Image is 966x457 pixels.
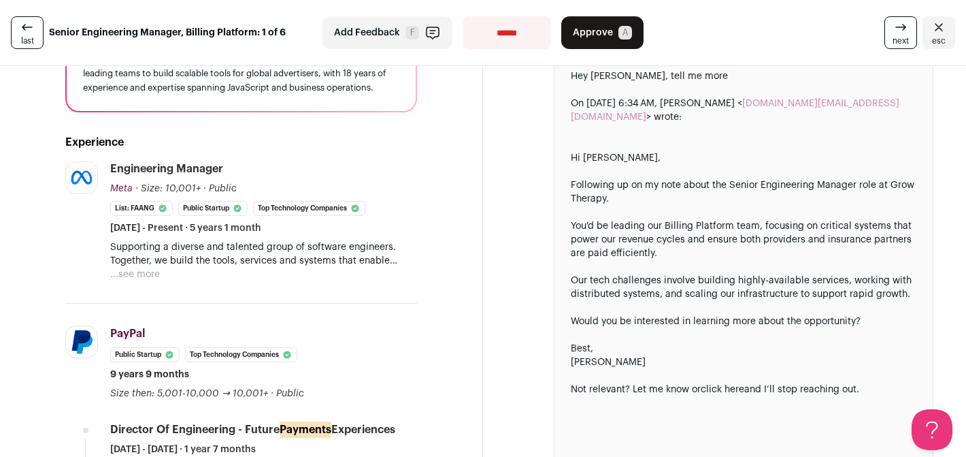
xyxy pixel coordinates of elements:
[65,134,417,151] h2: Experience
[571,151,916,165] div: Hi [PERSON_NAME],
[66,162,97,193] img: afd10b684991f508aa7e00cdd3707b66af72d1844587f95d1f14570fec7d3b0c.jpg
[280,422,331,438] mark: Payments
[83,52,399,95] div: Currently an Engineering Manager at [GEOGRAPHIC_DATA], leading teams to build scalable tools for ...
[110,161,223,176] div: Engineering Manager
[110,443,256,456] span: [DATE] - [DATE] · 1 year 7 months
[884,16,917,49] a: next
[618,26,632,40] span: A
[110,368,189,381] span: 9 years 9 months
[178,201,248,216] li: Public Startup
[49,26,286,40] strong: Senior Engineering Manager, Billing Platform: 1 of 6
[912,409,952,450] iframe: Help Scout Beacon - Open
[110,201,173,216] li: List: FAANG
[932,35,946,46] span: esc
[573,26,613,40] span: Approve
[11,16,44,49] a: last
[571,69,916,83] div: Hey [PERSON_NAME], tell me more
[110,268,160,281] button: ...see more
[66,326,97,358] img: f02111fb44465a6a12ed38154745a85114c7a6ba4054830ba8d1dae3ec84ef05.png
[893,35,909,46] span: next
[209,184,237,193] span: Public
[561,16,644,49] button: Approve A
[110,347,180,362] li: Public Startup
[110,422,395,437] div: Director Of Engineering - Future Experiences
[571,219,916,260] div: You'd be leading our Billing Platform team, focusing on critical systems that power our revenue c...
[276,389,304,398] span: Public
[571,178,916,206] div: Following up on my note about the Senior Engineering Manager role at Grow Therapy.
[922,16,955,49] a: Close
[571,97,916,138] blockquote: On [DATE] 6:34 AM, [PERSON_NAME] < > wrote:
[701,385,744,394] a: click here
[110,328,145,339] span: PayPal
[110,184,133,193] span: Meta
[135,184,201,193] span: · Size: 10,001+
[334,26,400,40] span: Add Feedback
[571,274,916,301] div: Our tech challenges involve building highly-available services, working with distributed systems,...
[322,16,452,49] button: Add Feedback F
[110,221,261,235] span: [DATE] - Present · 5 years 1 month
[21,35,34,46] span: last
[110,240,417,268] p: Supporting a diverse and talented group of software engineers. Together, we build the tools, serv...
[203,182,206,195] span: ·
[571,383,916,396] div: Not relevant? Let me know or and I’ll stop reaching out.
[110,389,268,398] span: Size then: 5,001-10,000 → 10,001+
[271,387,273,400] span: ·
[571,315,916,328] div: Would you be interested in learning more about the opportunity?
[571,356,916,369] div: [PERSON_NAME]
[405,26,419,40] span: F
[185,347,297,362] li: Top Technology Companies
[253,201,365,216] li: Top Technology Companies
[571,342,916,356] div: Best,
